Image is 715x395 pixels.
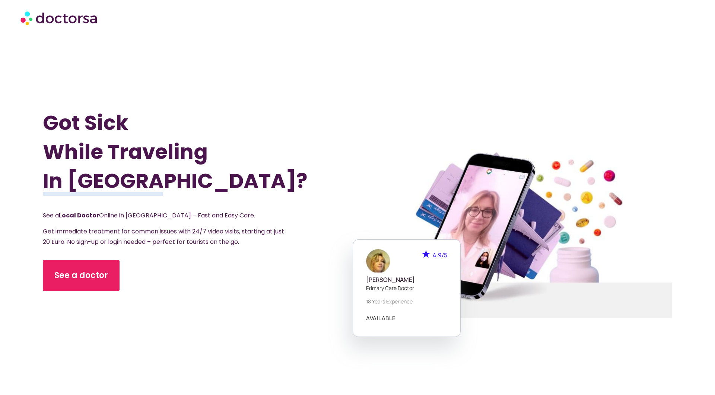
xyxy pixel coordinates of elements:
p: 18 years experience [366,297,447,305]
span: 4.9/5 [433,251,447,259]
a: See a doctor [43,260,120,291]
a: AVAILABLE [366,315,396,321]
p: Primary care doctor [366,284,447,292]
strong: Local Doctor [59,211,99,220]
h1: Got Sick While Traveling In [GEOGRAPHIC_DATA]? [43,108,310,195]
span: See a Online in [GEOGRAPHIC_DATA] – Fast and Easy Care. [43,211,255,220]
span: See a doctor [54,270,108,281]
span: Get immediate treatment for common issues with 24/7 video visits, starting at just 20 Euro. No si... [43,227,284,246]
h5: [PERSON_NAME] [366,276,447,283]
